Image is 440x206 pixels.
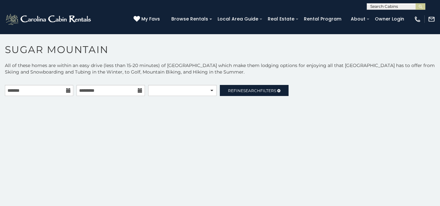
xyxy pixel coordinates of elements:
a: Owner Login [372,14,407,24]
span: My Favs [141,16,160,22]
a: RefineSearchFilters [220,85,288,96]
a: Local Area Guide [214,14,262,24]
a: Real Estate [264,14,298,24]
a: Browse Rentals [168,14,211,24]
span: Refine Filters [228,88,276,93]
img: White-1-2.png [5,13,93,26]
span: Search [243,88,260,93]
a: About [348,14,369,24]
a: My Favs [134,16,162,23]
img: phone-regular-white.png [414,16,421,23]
a: Rental Program [301,14,345,24]
img: mail-regular-white.png [428,16,435,23]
